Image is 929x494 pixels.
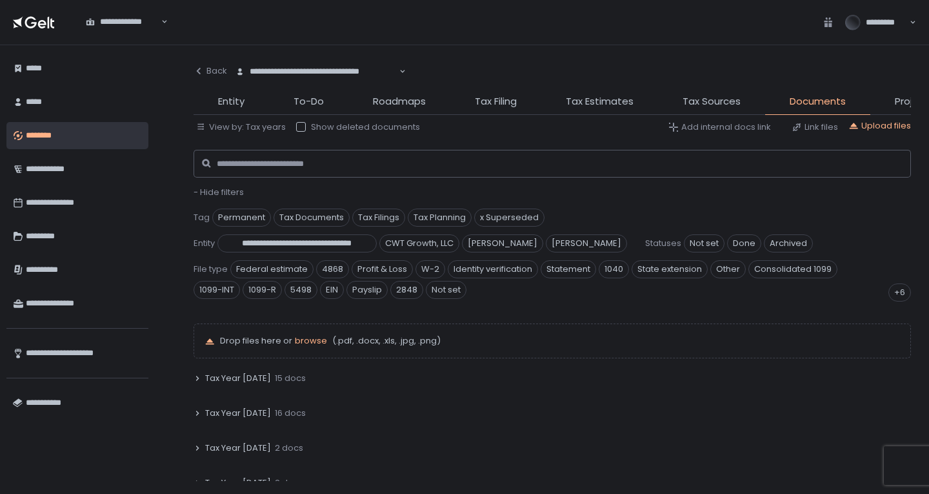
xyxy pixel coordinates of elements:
span: 1040 [599,260,629,278]
span: Tax Year [DATE] [205,373,271,384]
button: View by: Tax years [196,121,286,133]
span: Archived [764,234,813,252]
span: Not set [426,281,466,299]
span: Tax Year [DATE] [205,407,271,419]
span: x Superseded [474,209,544,227]
span: Tax Year [DATE] [205,442,271,454]
span: Tax Estimates [566,94,634,109]
span: 1099-INT [194,281,240,299]
span: Tax Filings [352,209,405,227]
p: Drop files here or [220,335,900,347]
span: 1099-R [243,281,282,299]
span: Tax Sources [683,94,741,109]
span: [PERSON_NAME] [546,234,627,252]
div: +6 [888,283,911,302]
span: Tag [194,212,210,223]
span: Permanent [212,209,271,227]
span: Entity [194,238,215,249]
button: Upload files [848,120,911,132]
span: [PERSON_NAME] [462,234,543,252]
span: - Hide filters [194,186,244,198]
span: Profit & Loss [352,260,413,278]
button: browse [295,335,327,347]
span: State extension [632,260,708,278]
span: Other [710,260,746,278]
span: 5498 [285,281,317,299]
div: Search for option [77,8,168,36]
span: Payslip [346,281,388,299]
button: - Hide filters [194,187,244,198]
span: Entity [218,94,245,109]
span: W-2 [415,260,445,278]
span: Statement [541,260,596,278]
span: 2 docs [275,442,303,454]
span: File type [194,263,228,275]
span: Done [727,234,761,252]
span: Tax Filing [475,94,517,109]
span: To-Do [294,94,324,109]
span: Statuses [645,238,681,249]
span: 15 docs [275,373,306,384]
span: 2848 [390,281,423,299]
span: Roadmaps [373,94,426,109]
span: CWT Growth, LLC [379,234,459,252]
span: Documents [790,94,846,109]
button: Back [194,58,227,84]
span: browse [295,334,327,347]
span: EIN [320,281,344,299]
span: Tax Planning [408,209,472,227]
button: Link files [792,121,838,133]
div: Search for option [227,58,406,85]
span: Tax Documents [274,209,350,227]
span: Consolidated 1099 [748,260,837,278]
span: 4868 [316,260,349,278]
span: Tax Year [DATE] [205,477,271,489]
span: Identity verification [448,260,538,278]
span: Federal estimate [230,260,314,278]
div: Back [194,65,227,77]
button: Add internal docs link [668,121,771,133]
span: 2 docs [275,477,303,489]
span: (.pdf, .docx, .xls, .jpg, .png) [330,335,441,347]
span: 16 docs [275,407,306,419]
span: Not set [684,234,724,252]
input: Search for option [159,15,160,28]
